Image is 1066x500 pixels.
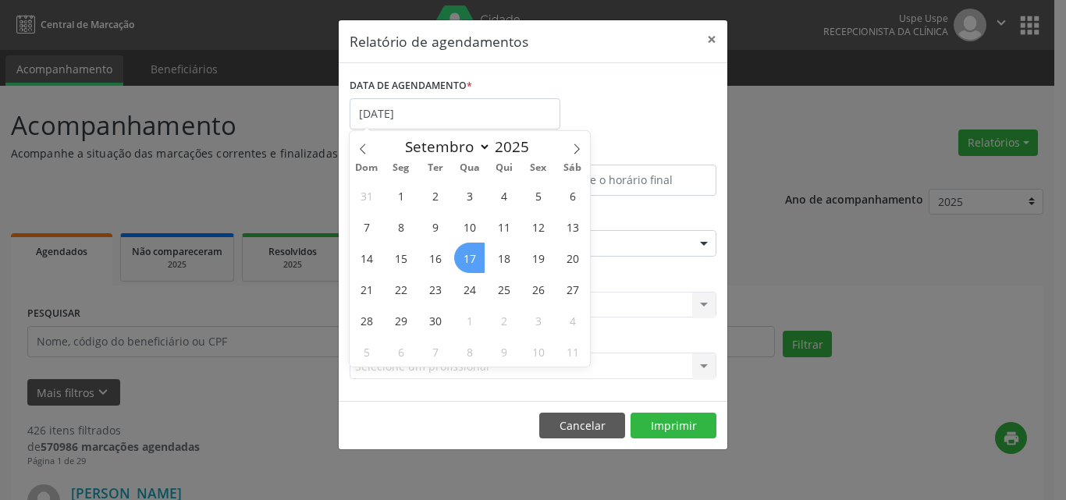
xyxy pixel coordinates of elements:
[420,305,450,335] span: Setembro 30, 2025
[384,163,418,173] span: Seg
[420,336,450,367] span: Outubro 7, 2025
[489,180,519,211] span: Setembro 4, 2025
[489,243,519,273] span: Setembro 18, 2025
[557,305,588,335] span: Outubro 4, 2025
[556,163,590,173] span: Sáb
[696,20,727,59] button: Close
[454,243,485,273] span: Setembro 17, 2025
[454,336,485,367] span: Outubro 8, 2025
[351,305,382,335] span: Setembro 28, 2025
[454,211,485,242] span: Setembro 10, 2025
[453,163,487,173] span: Qua
[523,180,553,211] span: Setembro 5, 2025
[537,140,716,165] label: ATÉ
[454,305,485,335] span: Outubro 1, 2025
[537,165,716,196] input: Selecione o horário final
[523,274,553,304] span: Setembro 26, 2025
[487,163,521,173] span: Qui
[523,336,553,367] span: Outubro 10, 2025
[523,243,553,273] span: Setembro 19, 2025
[351,180,382,211] span: Agosto 31, 2025
[557,243,588,273] span: Setembro 20, 2025
[454,180,485,211] span: Setembro 3, 2025
[489,274,519,304] span: Setembro 25, 2025
[351,211,382,242] span: Setembro 7, 2025
[386,243,416,273] span: Setembro 15, 2025
[418,163,453,173] span: Ter
[386,211,416,242] span: Setembro 8, 2025
[420,180,450,211] span: Setembro 2, 2025
[557,274,588,304] span: Setembro 27, 2025
[386,180,416,211] span: Setembro 1, 2025
[557,180,588,211] span: Setembro 6, 2025
[539,413,625,439] button: Cancelar
[521,163,556,173] span: Sex
[420,274,450,304] span: Setembro 23, 2025
[351,336,382,367] span: Outubro 5, 2025
[523,211,553,242] span: Setembro 12, 2025
[351,243,382,273] span: Setembro 14, 2025
[454,274,485,304] span: Setembro 24, 2025
[350,31,528,51] h5: Relatório de agendamentos
[489,336,519,367] span: Outubro 9, 2025
[386,274,416,304] span: Setembro 22, 2025
[351,274,382,304] span: Setembro 21, 2025
[350,163,384,173] span: Dom
[631,413,716,439] button: Imprimir
[350,98,560,129] input: Selecione uma data ou intervalo
[557,211,588,242] span: Setembro 13, 2025
[489,305,519,335] span: Outubro 2, 2025
[491,137,542,157] input: Year
[420,211,450,242] span: Setembro 9, 2025
[523,305,553,335] span: Outubro 3, 2025
[557,336,588,367] span: Outubro 11, 2025
[386,305,416,335] span: Setembro 29, 2025
[397,136,491,158] select: Month
[420,243,450,273] span: Setembro 16, 2025
[350,74,472,98] label: DATA DE AGENDAMENTO
[386,336,416,367] span: Outubro 6, 2025
[489,211,519,242] span: Setembro 11, 2025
